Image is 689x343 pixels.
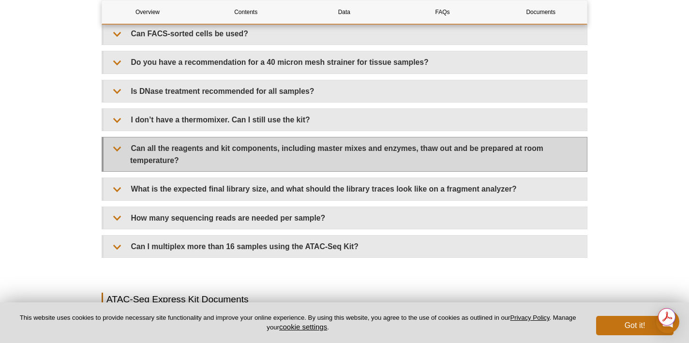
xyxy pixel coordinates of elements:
a: Overview [102,0,193,24]
summary: Can I multiplex more than 16 samples using the ATAC-Seq Kit? [104,236,587,257]
summary: I don’t have a thermomixer. Can I still use the kit? [104,109,587,131]
a: Data [299,0,389,24]
a: Contents [200,0,291,24]
p: This website uses cookies to provide necessary site functionality and improve your online experie... [15,313,580,332]
button: Got it! [596,316,674,335]
summary: Can all the reagents and kit components, including master mixes and enzymes, thaw out and be prep... [104,137,587,171]
summary: What is the expected final library size, and what should the library traces look like on a fragme... [104,178,587,200]
a: Documents [495,0,586,24]
a: Privacy Policy [510,314,549,321]
summary: How many sequencing reads are needed per sample? [104,207,587,229]
summary: Do you have a recommendation for a 40 micron mesh strainer for tissue samples? [104,51,587,73]
summary: Can FACS-sorted cells be used? [104,23,587,45]
div: Open Intercom Messenger [656,310,679,333]
a: FAQs [397,0,488,24]
h2: ATAC-Seq Express Kit Documents [102,293,587,306]
summary: Is DNase treatment recommended for all samples? [104,80,587,102]
button: cookie settings [279,323,327,331]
